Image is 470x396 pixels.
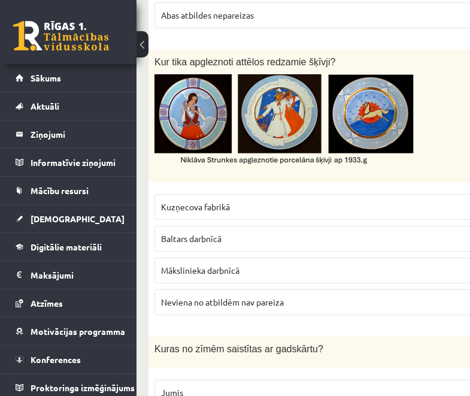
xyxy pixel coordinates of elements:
[31,241,102,252] span: Digitālie materiāli
[154,57,335,67] span: Kur tika apgleznoti attēlos redzamie šķīvji?
[16,149,122,176] a: Informatīvie ziņojumi
[31,213,125,224] span: [DEMOGRAPHIC_DATA]
[31,382,135,393] span: Proktoringa izmēģinājums
[31,149,122,176] legend: Informatīvie ziņojumi
[161,265,239,276] span: Mākslinieka darbnīcā
[16,64,122,92] a: Sākums
[31,120,122,148] legend: Ziņojumi
[13,21,109,51] a: Rīgas 1. Tālmācības vidusskola
[16,289,122,317] a: Atzīmes
[16,261,122,289] a: Maksājumi
[16,92,122,120] a: Aktuāli
[161,10,254,20] span: Abas atbildes nepareizas
[16,346,122,373] a: Konferences
[31,298,63,309] span: Atzīmes
[31,101,59,111] span: Aktuāli
[31,72,61,83] span: Sākums
[16,177,122,204] a: Mācību resursi
[161,201,230,212] span: Kuzņecova fabrikā
[16,205,122,232] a: [DEMOGRAPHIC_DATA]
[31,326,125,337] span: Motivācijas programma
[16,120,122,148] a: Ziņojumi
[31,261,122,289] legend: Maksājumi
[31,185,89,196] span: Mācību resursi
[154,344,323,354] span: Kuras no zīmēm saistītas ar gadskārtu?
[16,318,122,345] a: Motivācijas programma
[161,233,222,244] span: Baltars darbnīcā
[31,354,81,365] span: Konferences
[161,297,284,307] span: Neviena no atbildēm nav pareiza
[16,233,122,261] a: Digitālie materiāli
